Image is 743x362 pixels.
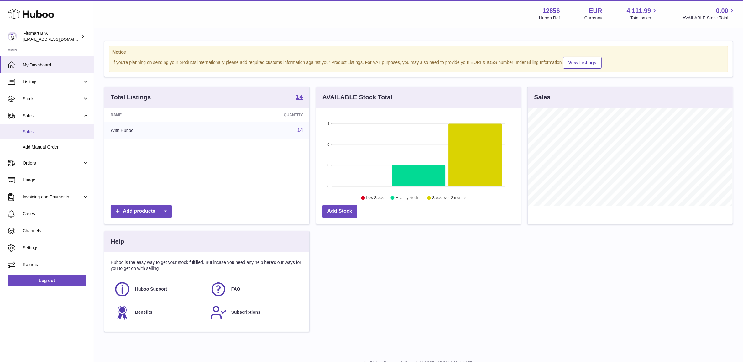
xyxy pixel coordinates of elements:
img: internalAdmin-12856@internal.huboo.com [8,32,17,41]
text: 3 [327,164,329,167]
strong: 12856 [542,7,560,15]
strong: 14 [296,94,303,100]
th: Name [104,108,212,122]
a: Subscriptions [210,304,300,321]
h3: Sales [534,93,550,102]
span: My Dashboard [23,62,89,68]
text: 9 [327,122,329,125]
p: Huboo is the easy way to get your stock fulfilled. But incase you need any help here's our ways f... [111,260,303,271]
text: 6 [327,143,329,146]
a: FAQ [210,281,300,298]
div: If you're planning on sending your products internationally please add required customs informati... [112,56,725,69]
text: Healthy stock [396,196,419,200]
span: Add Manual Order [23,144,89,150]
span: Returns [23,262,89,268]
span: Orders [23,160,82,166]
span: Sales [23,113,82,119]
span: 0.00 [716,7,728,15]
span: Cases [23,211,89,217]
span: Sales [23,129,89,135]
a: 14 [296,94,303,101]
a: Benefits [114,304,204,321]
text: Stock over 2 months [432,196,466,200]
a: 4,111.99 Total sales [627,7,658,21]
a: 14 [297,128,303,133]
th: Quantity [212,108,309,122]
span: Channels [23,228,89,234]
strong: Notice [112,49,725,55]
a: Log out [8,275,86,286]
a: View Listings [563,57,602,69]
span: Settings [23,245,89,251]
span: Subscriptions [231,309,260,315]
span: Benefits [135,309,152,315]
strong: EUR [589,7,602,15]
h3: AVAILABLE Stock Total [322,93,392,102]
span: Usage [23,177,89,183]
a: Add Stock [322,205,357,218]
span: AVAILABLE Stock Total [683,15,735,21]
h3: Total Listings [111,93,151,102]
text: Low Stock [366,196,384,200]
a: Huboo Support [114,281,204,298]
span: Huboo Support [135,286,167,292]
a: 0.00 AVAILABLE Stock Total [683,7,735,21]
span: FAQ [231,286,240,292]
div: Currency [584,15,602,21]
text: 0 [327,184,329,188]
div: Fitsmart B.V. [23,30,80,42]
span: 4,111.99 [627,7,651,15]
span: Stock [23,96,82,102]
span: Total sales [630,15,658,21]
h3: Help [111,237,124,246]
span: Invoicing and Payments [23,194,82,200]
span: [EMAIL_ADDRESS][DOMAIN_NAME] [23,37,92,42]
div: Huboo Ref [539,15,560,21]
td: With Huboo [104,122,212,139]
span: Listings [23,79,82,85]
a: Add products [111,205,172,218]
